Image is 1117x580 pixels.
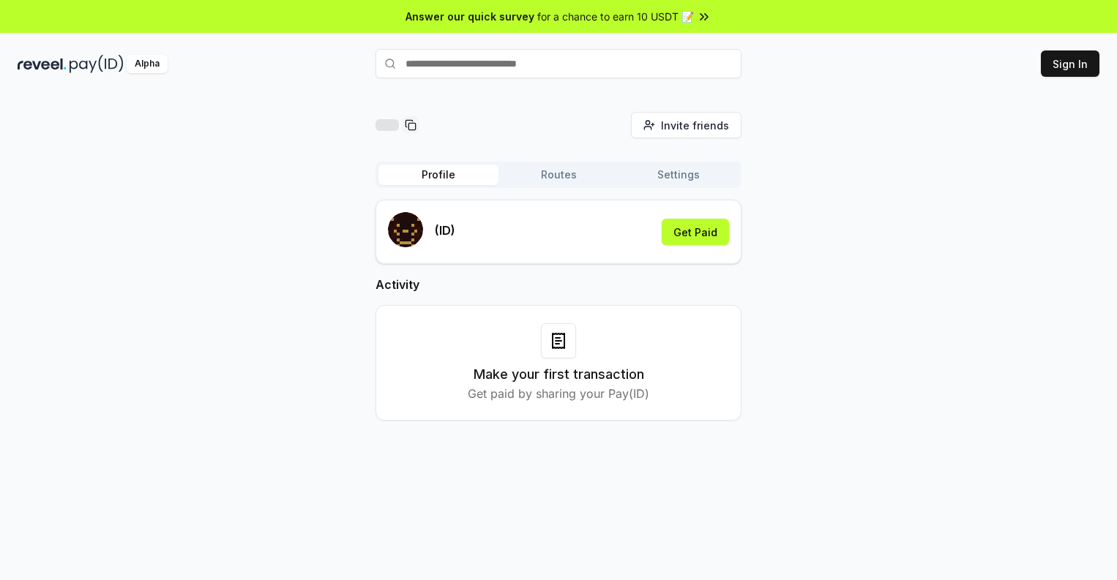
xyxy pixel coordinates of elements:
img: pay_id [70,55,124,73]
p: Get paid by sharing your Pay(ID) [468,385,649,402]
img: reveel_dark [18,55,67,73]
span: Invite friends [661,118,729,133]
h2: Activity [376,276,741,293]
button: Settings [619,165,739,185]
h3: Make your first transaction [474,364,644,385]
button: Profile [378,165,498,185]
button: Sign In [1041,50,1099,77]
button: Invite friends [631,112,741,138]
button: Routes [498,165,619,185]
span: Answer our quick survey [406,9,534,24]
p: (ID) [435,222,455,239]
span: for a chance to earn 10 USDT 📝 [537,9,694,24]
button: Get Paid [662,219,729,245]
div: Alpha [127,55,168,73]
